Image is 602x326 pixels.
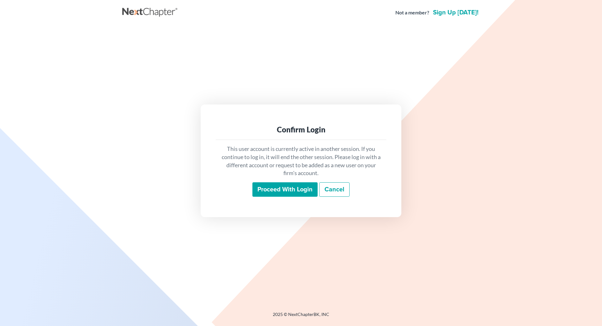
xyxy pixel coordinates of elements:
[395,9,429,16] strong: Not a member?
[221,125,381,135] div: Confirm Login
[122,311,480,323] div: 2025 © NextChapterBK, INC
[221,145,381,177] p: This user account is currently active in another session. If you continue to log in, it will end ...
[252,182,318,197] input: Proceed with login
[319,182,350,197] a: Cancel
[432,9,480,16] a: Sign up [DATE]!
